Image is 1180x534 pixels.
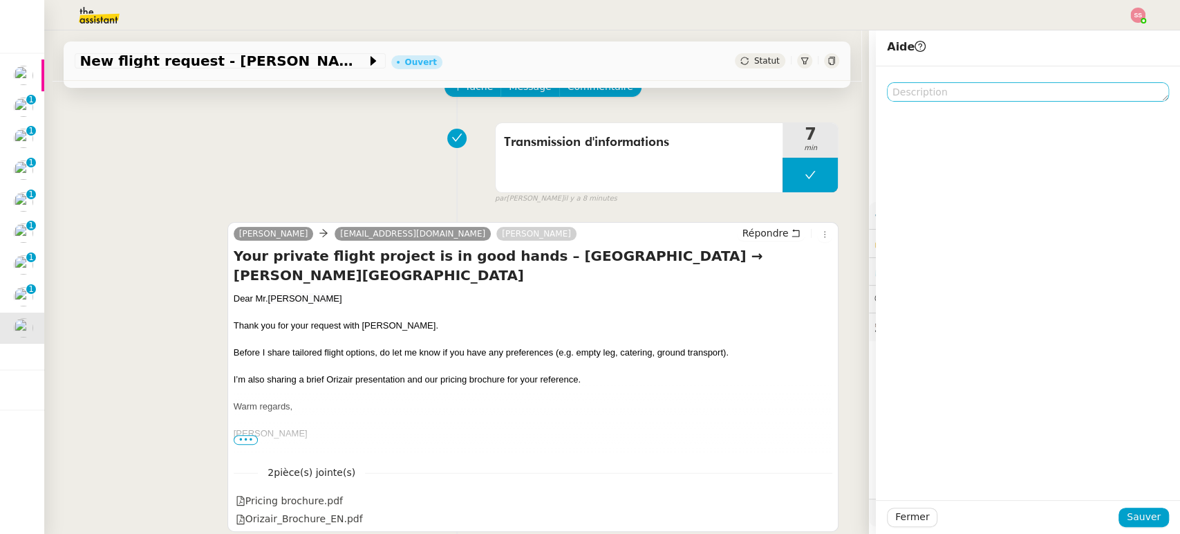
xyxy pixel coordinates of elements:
span: Aide [887,40,926,53]
img: svg [1130,8,1145,23]
span: pièce(s) jointe(s) [274,467,355,478]
button: Fermer [887,508,937,527]
button: Tâche [444,77,502,97]
span: Statut [754,56,780,66]
p: 1 [28,190,34,202]
img: users%2FC9SBsJ0duuaSgpQFj5LgoEX8n0o2%2Favatar%2Fec9d51b8-9413-4189-adfb-7be4d8c96a3c [14,318,33,338]
span: ⚙️ [874,208,946,223]
nz-badge-sup: 1 [26,158,36,167]
button: Sauver [1118,508,1169,527]
p: 1 [28,252,34,265]
img: users%2FC9SBsJ0duuaSgpQFj5LgoEX8n0o2%2Favatar%2Fec9d51b8-9413-4189-adfb-7be4d8c96a3c [14,129,33,148]
div: Ouvert [405,58,437,66]
span: Thank you for your request with [PERSON_NAME]. [234,320,438,331]
img: users%2FLK22qrMMfbft3m7ot3tU7x4dNw03%2Favatar%2Fdef871fd-89c7-41f9-84a6-65c814c6ac6f [14,255,33,275]
nz-badge-sup: 1 [26,252,36,262]
span: par [495,193,507,205]
span: ⏲️ [874,266,970,277]
img: users%2FAXgjBsdPtrYuxuZvIJjRexEdqnq2%2Favatar%2F1599931753966.jpeg [14,66,33,85]
span: Commentaire [568,79,633,95]
span: 7 [783,126,838,142]
span: Sauver [1127,509,1161,525]
span: I’m also sharing a brief Orizair presentation and our pricing brochure for your reference. [234,374,581,385]
span: [PERSON_NAME] [234,428,308,439]
span: 💬 [874,293,963,304]
div: Pricing brochure.pdf [236,493,343,509]
nz-badge-sup: 1 [26,284,36,294]
p: 1 [28,158,34,170]
img: users%2FSoHiyPZ6lTh48rkksBJmVXB4Fxh1%2Favatar%2F784cdfc3-6442-45b8-8ed3-42f1cc9271a4 [14,98,33,117]
p: 1 [28,284,34,297]
div: 🔐Données client [869,230,1180,257]
div: ⏲️Tâches 7:33 [869,258,1180,285]
span: ••• [234,435,259,445]
img: users%2FC9SBsJ0duuaSgpQFj5LgoEX8n0o2%2Favatar%2Fec9d51b8-9413-4189-adfb-7be4d8c96a3c [14,160,33,180]
span: Fermer [895,509,929,525]
div: Dear Mr. [234,292,833,306]
span: [EMAIL_ADDRESS][DOMAIN_NAME] [340,229,485,239]
span: Message [509,79,551,95]
nz-badge-sup: 1 [26,221,36,230]
p: 1 [28,126,34,138]
span: Transmission d'informations [504,132,775,153]
span: 2 [258,465,365,481]
nz-badge-sup: 1 [26,95,36,104]
nz-badge-sup: 1 [26,126,36,136]
span: New flight request - [PERSON_NAME] [80,54,366,68]
img: users%2FCk7ZD5ubFNWivK6gJdIkoi2SB5d2%2Favatar%2F3f84dbb7-4157-4842-a987-fca65a8b7a9a [14,287,33,306]
img: users%2FC9SBsJ0duuaSgpQFj5LgoEX8n0o2%2Favatar%2Fec9d51b8-9413-4189-adfb-7be4d8c96a3c [14,223,33,243]
p: 1 [28,221,34,233]
small: [PERSON_NAME] [495,193,617,205]
span: 🕵️ [874,321,1052,332]
h4: Your private flight project is in good hands – [GEOGRAPHIC_DATA] → [PERSON_NAME][GEOGRAPHIC_DATA] [234,246,833,285]
div: Orizair_Brochure_EN.pdf [236,511,363,527]
span: [PERSON_NAME] [268,293,342,304]
span: Warm regards, [234,401,292,412]
a: [PERSON_NAME] [234,228,314,240]
img: users%2FC9SBsJ0duuaSgpQFj5LgoEX8n0o2%2Favatar%2Fec9d51b8-9413-4189-adfb-7be4d8c96a3c [14,192,33,212]
button: Répondre [737,225,805,241]
span: il y a 8 minutes [563,193,617,205]
div: 🧴Autres [869,499,1180,526]
span: 🔐 [874,235,964,251]
span: Before I share tailored flight options, do let me know if you have any preferences (e.g. empty le... [234,347,729,358]
span: Répondre [742,226,788,240]
span: 🧴 [874,507,917,518]
p: 1 [28,95,34,107]
a: [PERSON_NAME] [496,228,577,240]
nz-badge-sup: 1 [26,190,36,199]
button: Commentaire [559,77,641,97]
button: Message [500,77,559,97]
span: Tâche [465,79,494,95]
span: min [783,142,838,154]
div: 💬Commentaires [869,286,1180,313]
div: ⚙️Procédures [869,202,1180,229]
div: 🕵️Autres demandes en cours 17 [869,313,1180,340]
